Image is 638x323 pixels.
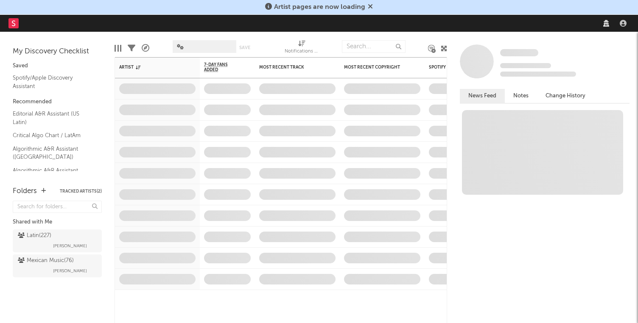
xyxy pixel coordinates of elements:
[142,36,149,61] div: A&R Pipeline
[429,65,492,70] div: Spotify Monthly Listeners
[460,89,505,103] button: News Feed
[13,166,93,183] a: Algorithmic A&R Assistant ([GEOGRAPHIC_DATA])
[285,47,319,57] div: Notifications (Artist)
[53,241,87,251] span: [PERSON_NAME]
[53,266,87,276] span: [PERSON_NAME]
[274,4,365,11] span: Artist pages are now loading
[537,89,594,103] button: Change History
[13,229,102,252] a: Latin(227)[PERSON_NAME]
[368,4,373,11] span: Dismiss
[18,256,74,266] div: Mexican Music ( 76 )
[13,144,93,162] a: Algorithmic A&R Assistant ([GEOGRAPHIC_DATA])
[128,36,135,61] div: Filters
[342,40,406,53] input: Search...
[204,62,238,72] span: 7-Day Fans Added
[13,201,102,213] input: Search for folders...
[60,189,102,193] button: Tracked Artists(2)
[13,131,93,140] a: Critical Algo Chart / LatAm
[13,47,102,57] div: My Discovery Checklist
[239,45,250,50] button: Save
[13,73,93,91] a: Spotify/Apple Discovery Assistant
[119,65,183,70] div: Artist
[500,72,576,77] span: 0 fans last week
[13,217,102,227] div: Shared with Me
[344,65,408,70] div: Most Recent Copyright
[18,231,51,241] div: Latin ( 227 )
[13,109,93,127] a: Editorial A&R Assistant (US Latin)
[500,49,538,57] a: Some Artist
[13,254,102,277] a: Mexican Music(76)[PERSON_NAME]
[13,97,102,107] div: Recommended
[500,49,538,56] span: Some Artist
[13,61,102,71] div: Saved
[285,36,319,61] div: Notifications (Artist)
[13,186,37,196] div: Folders
[505,89,537,103] button: Notes
[115,36,121,61] div: Edit Columns
[259,65,323,70] div: Most Recent Track
[500,63,551,68] span: Tracking Since: [DATE]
